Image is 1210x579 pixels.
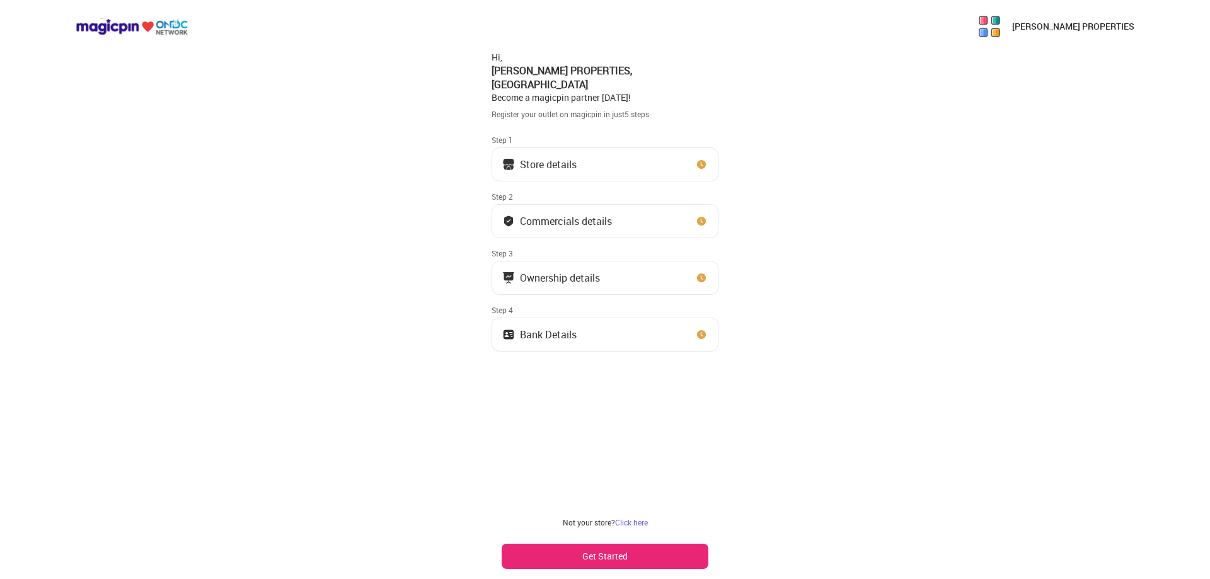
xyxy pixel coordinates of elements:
div: Step 2 [492,192,718,202]
button: Store details [492,147,718,181]
a: Click here [615,517,648,527]
p: [PERSON_NAME] PROPERTIES [1012,20,1134,33]
button: Commercials details [492,204,718,238]
div: Store details [520,161,577,168]
div: Step 1 [492,135,718,145]
img: clock_icon_new.67dbf243.svg [695,328,708,341]
button: Bank Details [492,318,718,352]
button: Get Started [502,544,708,569]
div: Step 3 [492,248,718,258]
img: 5kpy1OYlDsuLhLgQzvHA0b3D2tpYM65o7uN6qQmrajoZMvA06tM6FZ_Luz5y1fMPyyl3GnnvzWZcaj6n5kJuFGoMPPY [977,14,1002,39]
div: [PERSON_NAME] PROPERTIES , [GEOGRAPHIC_DATA] [492,64,718,92]
img: storeIcon.9b1f7264.svg [502,158,515,171]
button: Ownership details [492,261,718,295]
img: commercials_icon.983f7837.svg [502,272,515,284]
div: Commercials details [520,218,612,224]
span: Not your store? [563,517,615,527]
img: ownership_icon.37569ceb.svg [502,328,515,341]
img: clock_icon_new.67dbf243.svg [695,215,708,227]
div: Register your outlet on magicpin in just 5 steps [492,109,718,120]
img: clock_icon_new.67dbf243.svg [695,272,708,284]
div: Ownership details [520,275,600,281]
img: ondc-logo-new-small.8a59708e.svg [76,18,188,35]
img: bank_details_tick.fdc3558c.svg [502,215,515,227]
div: Step 4 [492,305,718,315]
div: Bank Details [520,331,577,338]
div: Hi, Become a magicpin partner [DATE]! [492,51,718,104]
img: clock_icon_new.67dbf243.svg [695,158,708,171]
